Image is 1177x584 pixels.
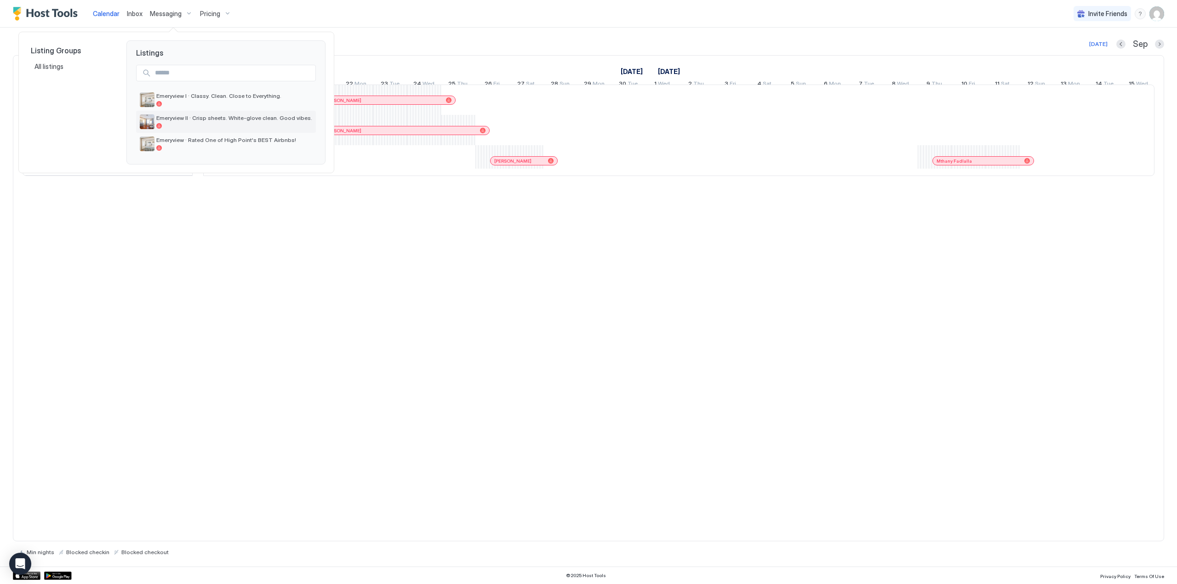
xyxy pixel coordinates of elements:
[156,114,312,121] span: Emeryview II · Crisp sheets. White-glove clean. Good vibes.
[140,92,154,107] div: listing image
[151,65,315,81] input: Input Field
[156,136,312,143] span: Emeryview · Rated One of High Point's BEST Airbnbs!
[140,136,154,151] div: listing image
[127,41,325,57] span: Listings
[140,114,154,129] div: listing image
[31,46,112,55] span: Listing Groups
[156,92,312,99] span: Emeryview I · Classy. Clean. Close to Everything.
[34,62,65,71] span: All listings
[9,553,31,575] div: Open Intercom Messenger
